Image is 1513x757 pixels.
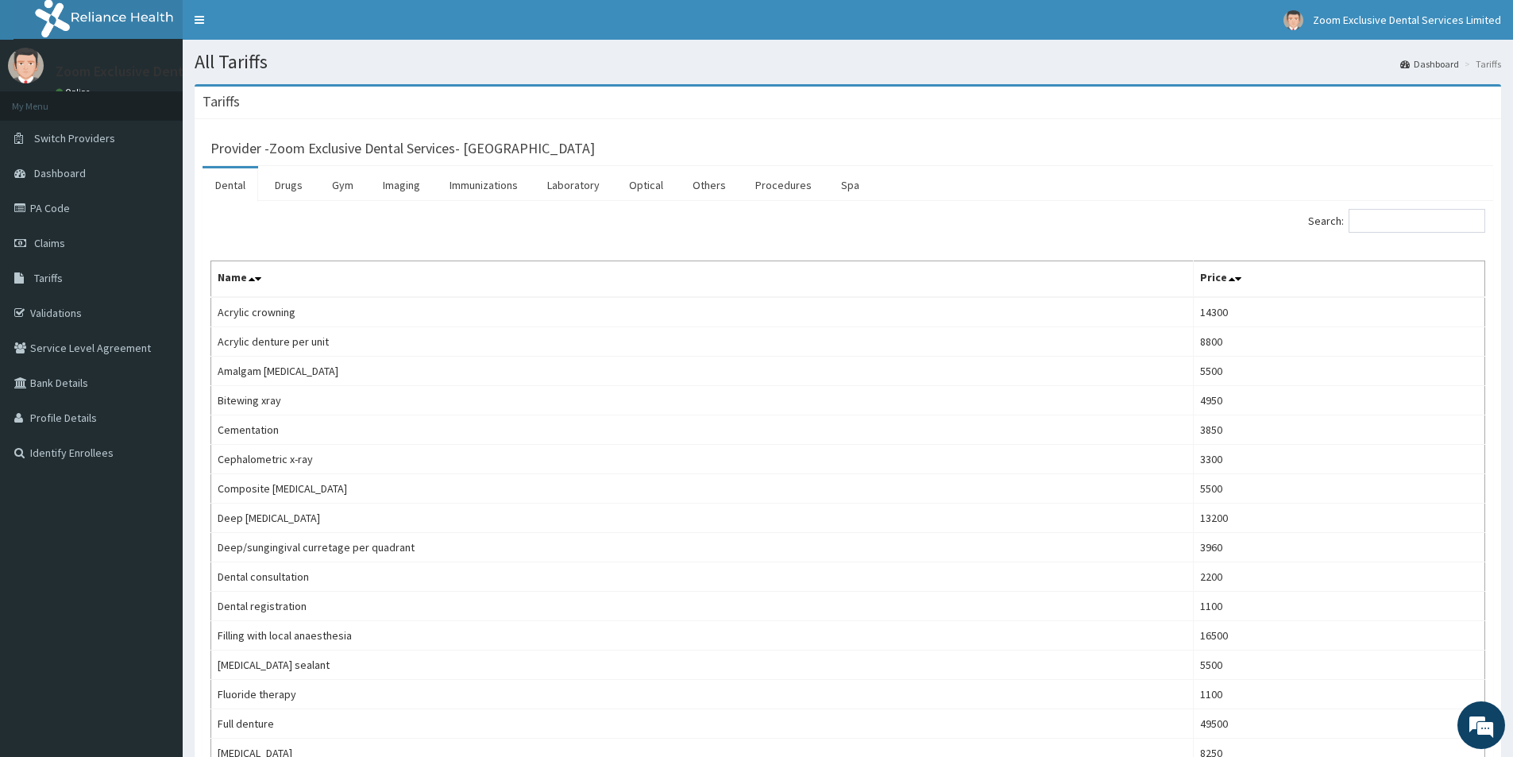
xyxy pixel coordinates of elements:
[1193,621,1484,651] td: 16500
[1193,533,1484,562] td: 3960
[1193,445,1484,474] td: 3300
[211,680,1194,709] td: Fluoride therapy
[211,474,1194,504] td: Composite [MEDICAL_DATA]
[1193,709,1484,739] td: 49500
[211,621,1194,651] td: Filling with local anaesthesia
[203,168,258,202] a: Dental
[211,297,1194,327] td: Acrylic crowning
[1193,562,1484,592] td: 2200
[56,64,301,79] p: Zoom Exclusive Dental Services Limited
[1193,297,1484,327] td: 14300
[1193,415,1484,445] td: 3850
[1283,10,1303,30] img: User Image
[616,168,676,202] a: Optical
[1349,209,1485,233] input: Search:
[211,562,1194,592] td: Dental consultation
[195,52,1501,72] h1: All Tariffs
[211,445,1194,474] td: Cephalometric x-ray
[370,168,433,202] a: Imaging
[211,327,1194,357] td: Acrylic denture per unit
[1193,327,1484,357] td: 8800
[211,709,1194,739] td: Full denture
[34,166,86,180] span: Dashboard
[1193,504,1484,533] td: 13200
[211,533,1194,562] td: Deep/sungingival curretage per quadrant
[1193,474,1484,504] td: 5500
[211,651,1194,680] td: [MEDICAL_DATA] sealant
[56,87,94,98] a: Online
[1308,209,1485,233] label: Search:
[34,131,115,145] span: Switch Providers
[211,415,1194,445] td: Cementation
[211,357,1194,386] td: Amalgam [MEDICAL_DATA]
[1461,57,1501,71] li: Tariffs
[262,168,315,202] a: Drugs
[1400,57,1459,71] a: Dashboard
[1193,592,1484,621] td: 1100
[34,271,63,285] span: Tariffs
[1193,680,1484,709] td: 1100
[211,504,1194,533] td: Deep [MEDICAL_DATA]
[211,592,1194,621] td: Dental registration
[1193,357,1484,386] td: 5500
[34,236,65,250] span: Claims
[1193,261,1484,298] th: Price
[1313,13,1501,27] span: Zoom Exclusive Dental Services Limited
[211,386,1194,415] td: Bitewing xray
[680,168,739,202] a: Others
[203,95,240,109] h3: Tariffs
[743,168,824,202] a: Procedures
[211,261,1194,298] th: Name
[210,141,595,156] h3: Provider - Zoom Exclusive Dental Services- [GEOGRAPHIC_DATA]
[828,168,872,202] a: Spa
[535,168,612,202] a: Laboratory
[8,48,44,83] img: User Image
[1193,651,1484,680] td: 5500
[319,168,366,202] a: Gym
[437,168,531,202] a: Immunizations
[1193,386,1484,415] td: 4950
